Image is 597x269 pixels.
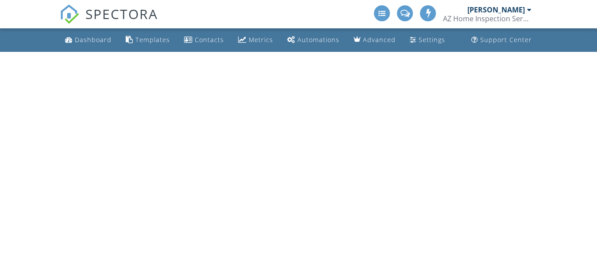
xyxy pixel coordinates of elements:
div: Dashboard [75,35,112,44]
a: Metrics [235,32,277,48]
img: The Best Home Inspection Software - Spectora [60,4,79,24]
span: SPECTORA [85,4,158,23]
a: Support Center [468,32,535,48]
div: [PERSON_NAME] [467,5,525,14]
div: Automations [297,35,339,44]
div: Templates [135,35,170,44]
a: Templates [122,32,173,48]
div: AZ Home Inspection Services [443,14,532,23]
a: SPECTORA [60,12,158,31]
div: Settings [419,35,445,44]
div: Support Center [480,35,532,44]
a: Automations (Advanced) [284,32,343,48]
a: Dashboard [62,32,115,48]
div: Contacts [195,35,224,44]
a: Settings [406,32,449,48]
div: Advanced [363,35,396,44]
div: Metrics [249,35,273,44]
a: Contacts [181,32,227,48]
a: Advanced [350,32,399,48]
